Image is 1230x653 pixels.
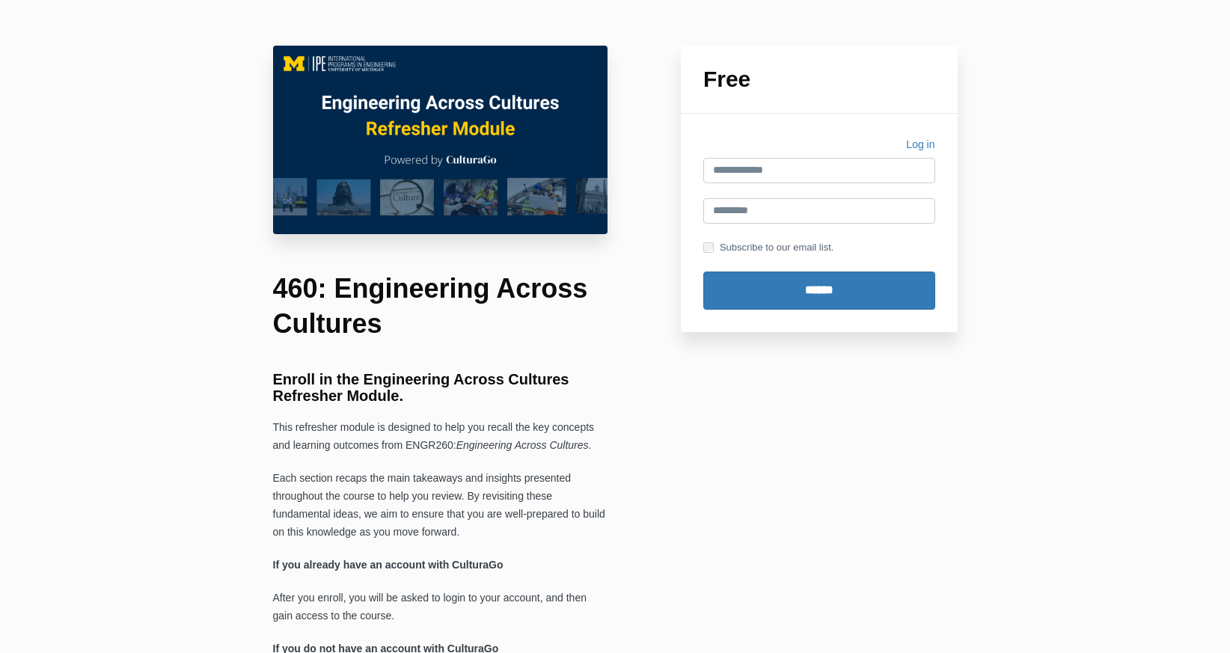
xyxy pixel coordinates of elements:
[589,439,592,451] span: .
[456,439,589,451] span: Engineering Across Cultures
[273,46,608,234] img: c0f10fc-c575-6ff0-c716-7a6e5a06d1b5_EAC_460_Main_Image.png
[273,371,608,404] h3: Enroll in the Engineering Across Cultures Refresher Module.
[273,490,605,538] span: the course to help you review. By revisiting these fundamental ideas, we aim to ensure that you a...
[703,239,833,256] label: Subscribe to our email list.
[703,68,935,91] h1: Free
[273,589,608,625] p: After you enroll, you will be asked to login to your account, and then gain access to the course.
[703,242,714,253] input: Subscribe to our email list.
[273,472,571,502] span: Each section recaps the main takeaways and insights presented throughout
[273,559,504,571] strong: If you already have an account with CulturaGo
[273,272,608,342] h1: 460: Engineering Across Cultures
[273,421,595,451] span: This refresher module is designed to help you recall the key concepts and learning outcomes from ...
[906,136,934,158] a: Log in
